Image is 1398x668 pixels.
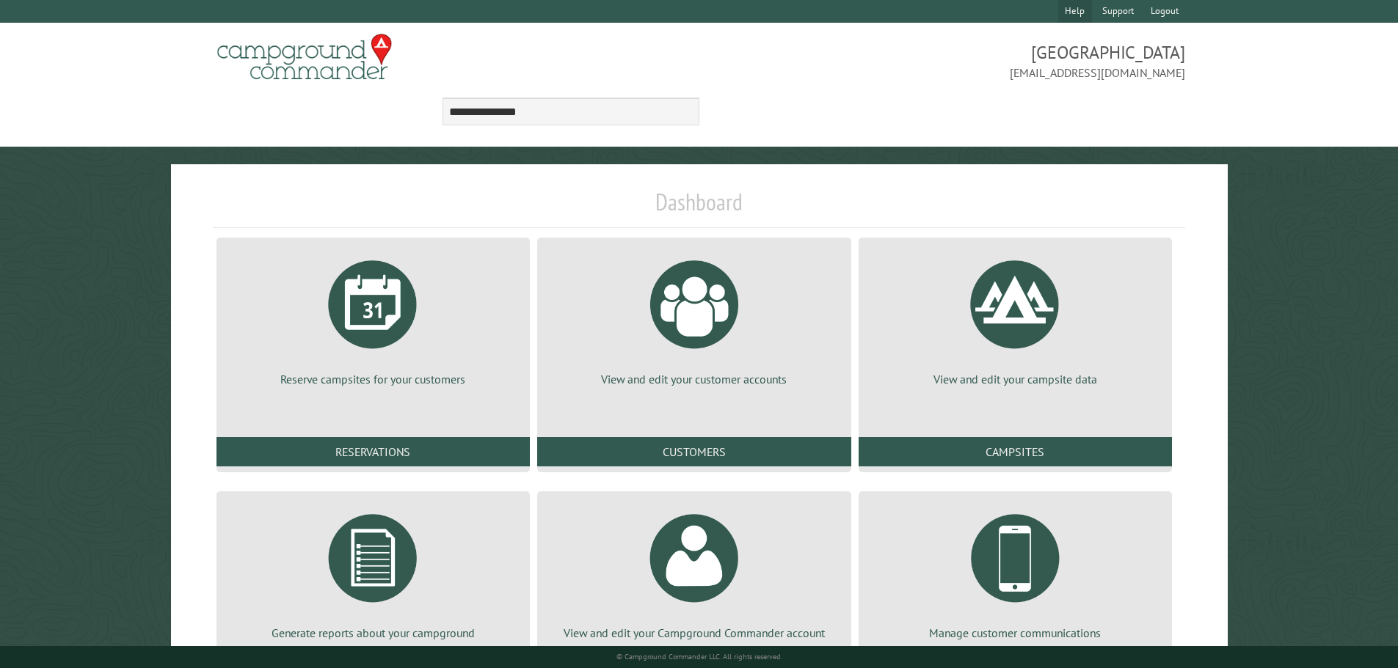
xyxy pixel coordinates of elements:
[876,249,1154,387] a: View and edit your campsite data
[234,503,512,641] a: Generate reports about your campground
[234,371,512,387] p: Reserve campsites for your customers
[876,503,1154,641] a: Manage customer communications
[876,371,1154,387] p: View and edit your campsite data
[537,437,851,466] a: Customers
[555,371,833,387] p: View and edit your customer accounts
[555,503,833,641] a: View and edit your Campground Commander account
[555,249,833,387] a: View and edit your customer accounts
[555,625,833,641] p: View and edit your Campground Commander account
[699,40,1186,81] span: [GEOGRAPHIC_DATA] [EMAIL_ADDRESS][DOMAIN_NAME]
[213,29,396,86] img: Campground Commander
[213,188,1186,228] h1: Dashboard
[216,437,530,466] a: Reservations
[234,625,512,641] p: Generate reports about your campground
[234,249,512,387] a: Reserve campsites for your customers
[616,652,782,661] small: © Campground Commander LLC. All rights reserved.
[876,625,1154,641] p: Manage customer communications
[859,437,1172,466] a: Campsites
